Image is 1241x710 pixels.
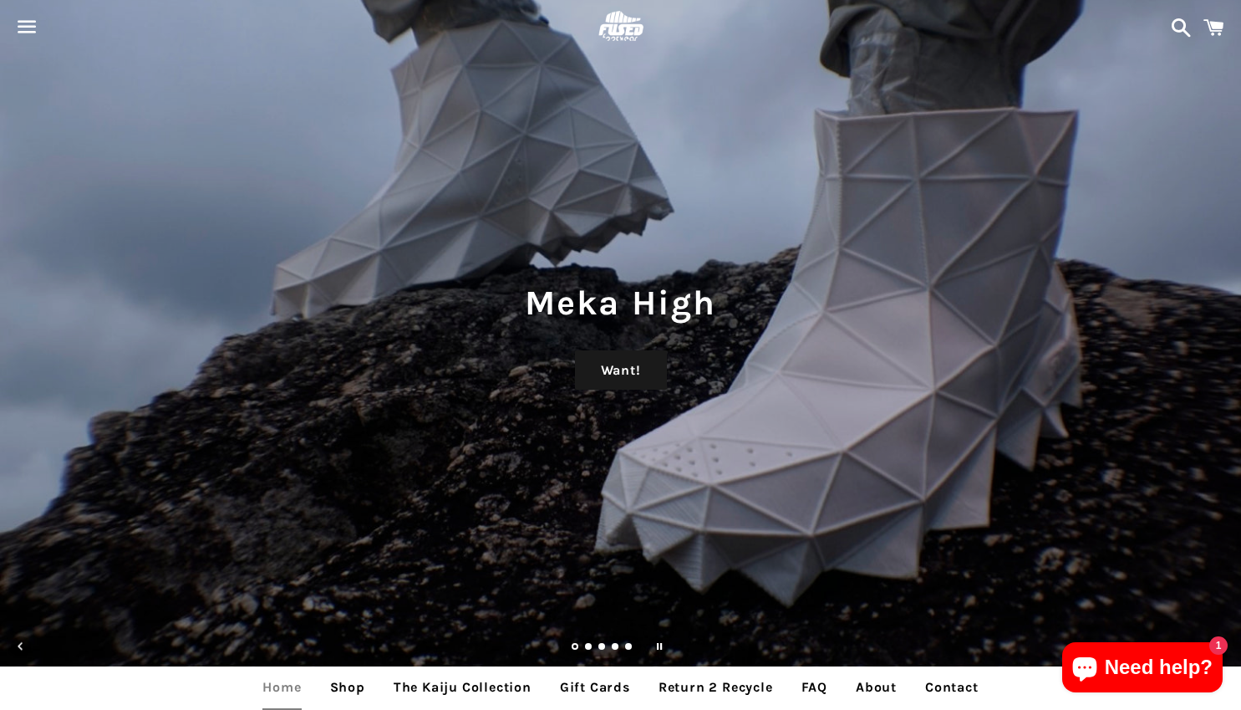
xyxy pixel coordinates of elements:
a: Shop [318,667,378,708]
a: Load slide 3 [598,644,607,652]
a: Load slide 5 [625,644,633,652]
a: The Kaiju Collection [381,667,544,708]
inbox-online-store-chat: Shopify online store chat [1057,642,1228,697]
a: Contact [913,667,991,708]
a: Slide 1, current [572,644,580,652]
button: Next slide [1202,628,1238,665]
a: Want! [575,350,667,391]
a: Load slide 4 [612,644,620,652]
a: Home [250,667,313,708]
a: Return 2 Recycle [646,667,786,708]
a: FAQ [789,667,840,708]
a: Load slide 2 [585,644,593,652]
button: Pause slideshow [641,628,678,665]
h1: Meka High [17,278,1224,327]
a: About [843,667,909,708]
button: Previous slide [3,628,39,665]
a: Gift Cards [547,667,643,708]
